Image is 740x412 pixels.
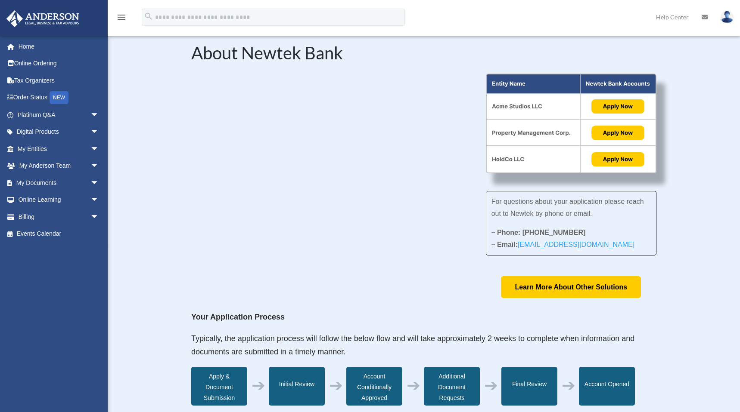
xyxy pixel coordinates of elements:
[90,106,108,124] span: arrow_drop_down
[579,367,635,406] div: Account Opened
[90,174,108,192] span: arrow_drop_down
[6,191,112,209] a: Online Learningarrow_drop_down
[6,89,112,107] a: Order StatusNEW
[491,241,635,248] strong: – Email:
[491,229,586,236] strong: – Phone: [PHONE_NUMBER]
[6,72,112,89] a: Tax Organizers
[191,367,247,406] div: Apply & Document Submission
[90,140,108,158] span: arrow_drop_down
[50,91,68,104] div: NEW
[407,380,420,391] div: ➔
[6,123,112,141] a: Digital Productsarrow_drop_down
[346,367,402,406] div: Account Conditionally Approved
[6,55,112,72] a: Online Ordering
[562,380,575,391] div: ➔
[90,157,108,175] span: arrow_drop_down
[90,123,108,141] span: arrow_drop_down
[501,276,641,298] a: Learn More About Other Solutions
[191,44,656,66] h2: About Newtek Bank
[144,12,153,21] i: search
[484,380,498,391] div: ➔
[501,367,557,406] div: Final Review
[424,367,480,406] div: Additional Document Requests
[721,11,734,23] img: User Pic
[329,380,343,391] div: ➔
[4,10,82,27] img: Anderson Advisors Platinum Portal
[90,191,108,209] span: arrow_drop_down
[191,74,460,224] iframe: NewtekOne and Newtek Bank's Partnership with Anderson Advisors
[6,157,112,175] a: My Anderson Teamarrow_drop_down
[518,241,634,252] a: [EMAIL_ADDRESS][DOMAIN_NAME]
[6,38,112,55] a: Home
[269,367,325,406] div: Initial Review
[90,208,108,226] span: arrow_drop_down
[116,15,127,22] a: menu
[116,12,127,22] i: menu
[6,208,112,225] a: Billingarrow_drop_down
[252,380,265,391] div: ➔
[191,313,285,321] strong: Your Application Process
[6,140,112,157] a: My Entitiesarrow_drop_down
[191,334,634,357] span: Typically, the application process will follow the below flow and will take approximately 2 weeks...
[6,106,112,123] a: Platinum Q&Aarrow_drop_down
[6,174,112,191] a: My Documentsarrow_drop_down
[486,74,656,173] img: About Partnership Graphic (3)
[6,225,112,243] a: Events Calendar
[491,198,644,217] span: For questions about your application please reach out to Newtek by phone or email.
